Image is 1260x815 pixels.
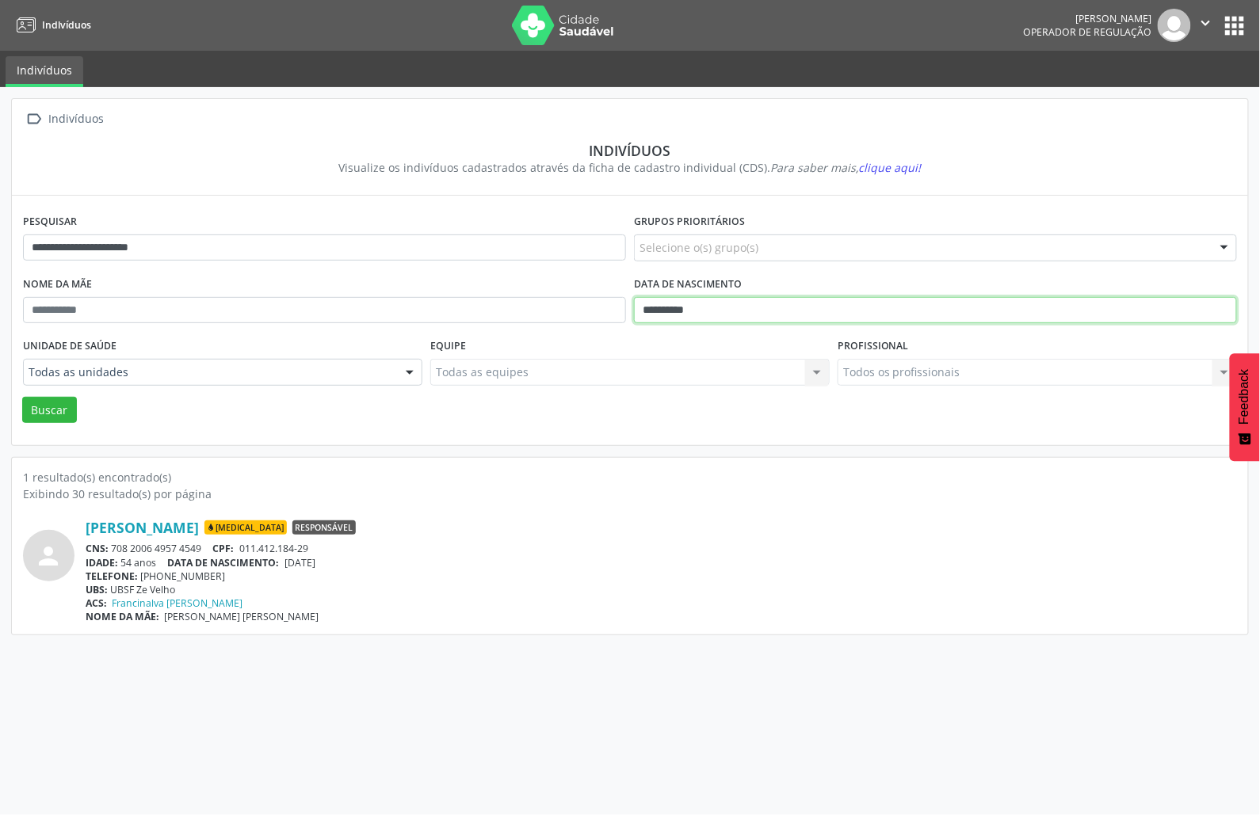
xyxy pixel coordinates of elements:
[1238,369,1252,425] span: Feedback
[23,272,92,297] label: Nome da mãe
[1024,12,1152,25] div: [PERSON_NAME]
[23,469,1237,486] div: 1 resultado(s) encontrado(s)
[29,364,390,380] span: Todas as unidades
[859,160,922,175] span: clique aqui!
[6,56,83,87] a: Indivíduos
[634,272,742,297] label: Data de nascimento
[292,520,356,535] span: Responsável
[239,542,308,555] span: 011.412.184-29
[86,583,1237,596] div: UBSF Ze Velho
[34,142,1226,159] div: Indivíduos
[42,18,91,32] span: Indivíduos
[284,556,315,569] span: [DATE]
[86,542,109,555] span: CNS:
[86,556,118,569] span: IDADE:
[640,239,758,256] span: Selecione o(s) grupo(s)
[23,108,107,131] a:  Indivíduos
[23,334,116,359] label: Unidade de saúde
[86,583,108,596] span: UBS:
[1158,9,1191,42] img: img
[771,160,922,175] i: Para saber mais,
[86,519,199,536] a: [PERSON_NAME]
[168,556,280,569] span: DATA DE NASCIMENTO:
[23,210,77,234] label: Pesquisar
[22,397,77,424] button: Buscar
[86,596,107,610] span: ACS:
[1197,14,1215,32] i: 
[204,520,287,535] span: [MEDICAL_DATA]
[430,334,466,359] label: Equipe
[86,610,159,623] span: NOME DA MÃE:
[11,12,91,38] a: Indivíduos
[86,542,1237,555] div: 708 2006 4957 4549
[34,159,1226,176] div: Visualize os indivíduos cadastrados através da ficha de cadastro individual (CDS).
[1230,353,1260,461] button: Feedback - Mostrar pesquisa
[86,569,1237,583] div: [PHONE_NUMBER]
[46,108,107,131] div: Indivíduos
[35,542,63,570] i: person
[634,210,745,234] label: Grupos prioritários
[1221,12,1249,40] button: apps
[165,610,319,623] span: [PERSON_NAME] [PERSON_NAME]
[213,542,235,555] span: CPF:
[23,108,46,131] i: 
[1024,25,1152,39] span: Operador de regulação
[86,569,138,583] span: TELEFONE:
[23,486,1237,502] div: Exibindo 30 resultado(s) por página
[838,334,909,359] label: Profissional
[86,556,1237,569] div: 54 anos
[1191,9,1221,42] button: 
[113,596,243,610] a: Francinalva [PERSON_NAME]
